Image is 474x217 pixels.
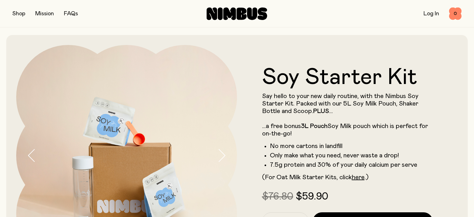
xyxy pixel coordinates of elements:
li: No more cartons in landfill [270,142,433,150]
span: $76.80 [262,192,293,202]
li: Only make what you need, never waste a drop! [270,152,433,159]
strong: 3L [301,123,309,129]
a: here [352,174,365,180]
span: .) [365,174,369,180]
p: Say hello to your new daily routine, with the Nimbus Soy Starter Kit. Packed with our 5L Soy Milk... [262,92,433,137]
strong: PLUS [313,108,329,114]
li: 7.5g protein and 30% of your daily calcium per serve [270,161,433,169]
a: Log In [424,11,439,17]
h1: Soy Starter Kit [262,66,433,89]
a: FAQs [64,11,78,17]
span: $59.90 [296,192,328,202]
span: (For Oat Milk Starter Kits, click [262,174,352,180]
a: Mission [35,11,54,17]
button: 0 [449,7,462,20]
strong: Pouch [310,123,328,129]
